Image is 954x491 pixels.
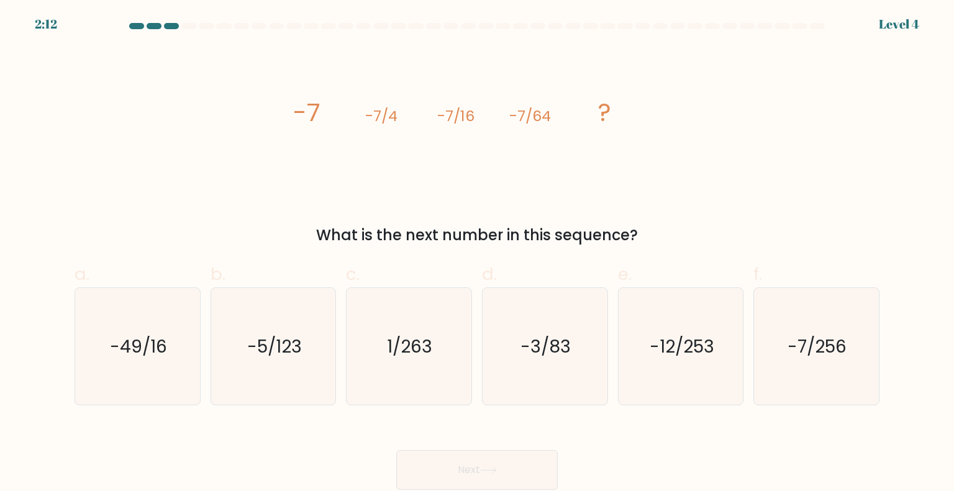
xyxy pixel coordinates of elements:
text: -5/123 [247,333,302,358]
span: f. [753,262,762,286]
span: e. [618,262,632,286]
text: -7/256 [788,333,847,358]
tspan: -7 [293,95,320,130]
text: 1/263 [388,333,433,358]
tspan: ? [599,95,612,130]
div: Level 4 [879,15,919,34]
div: 2:12 [35,15,57,34]
text: -49/16 [110,333,167,358]
text: -3/83 [521,333,571,358]
tspan: -7/16 [437,106,475,126]
tspan: -7/64 [510,106,552,126]
text: -12/253 [650,333,714,358]
span: b. [211,262,225,286]
button: Next [396,450,558,490]
span: a. [75,262,89,286]
div: What is the next number in this sequence? [82,224,872,246]
tspan: -7/4 [365,106,397,126]
span: d. [482,262,497,286]
span: c. [346,262,360,286]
